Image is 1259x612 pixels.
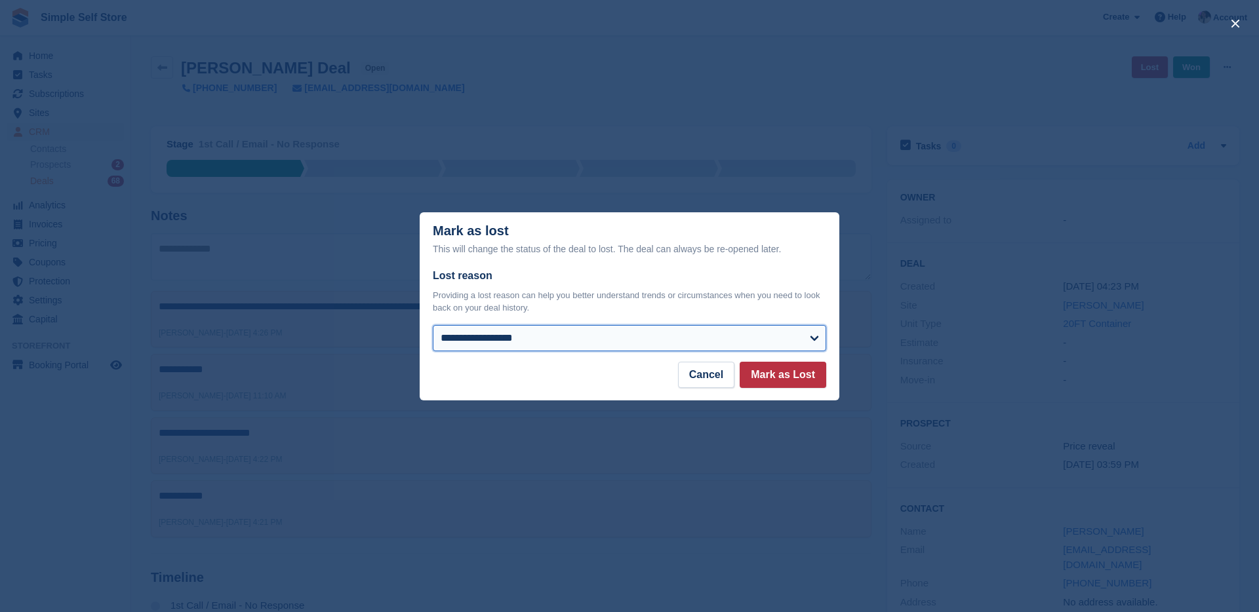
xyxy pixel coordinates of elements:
[433,223,826,257] div: Mark as lost
[433,241,826,257] div: This will change the status of the deal to lost. The deal can always be re-opened later.
[1225,13,1246,34] button: close
[678,362,734,388] button: Cancel
[433,268,826,284] label: Lost reason
[740,362,826,388] button: Mark as Lost
[433,289,826,315] p: Providing a lost reason can help you better understand trends or circumstances when you need to l...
